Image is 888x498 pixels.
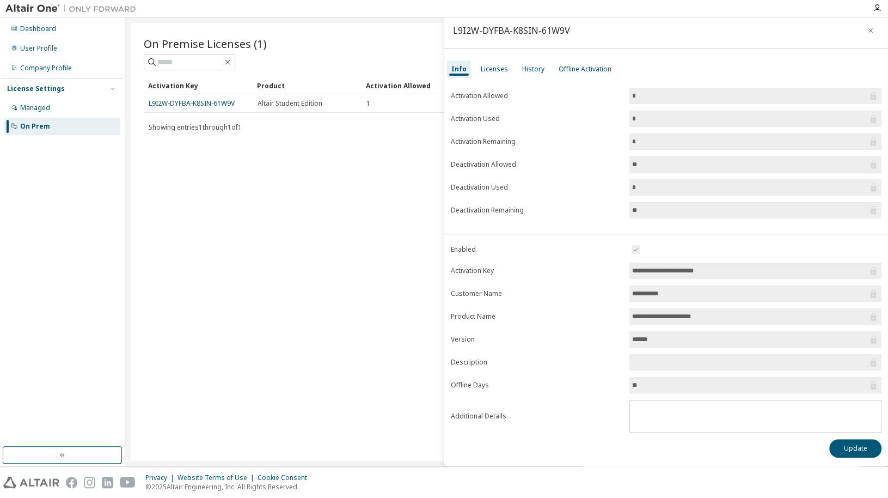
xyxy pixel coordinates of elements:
div: Offline Activation [559,65,611,74]
label: Customer Name [451,289,623,298]
div: Info [451,65,467,74]
label: Deactivation Used [451,183,623,192]
label: Product Name [451,312,623,321]
div: Dashboard [20,25,56,33]
div: Activation Key [148,77,248,94]
label: Activation Key [451,266,623,275]
button: Update [829,439,881,458]
div: On Prem [20,122,50,131]
label: Enabled [451,245,623,254]
label: Deactivation Allowed [451,160,623,169]
div: Product [257,77,357,94]
label: Version [451,335,623,344]
img: linkedin.svg [102,477,113,488]
img: altair_logo.svg [3,477,59,488]
label: Activation Allowed [451,92,623,100]
label: Deactivation Remaining [451,206,623,215]
img: youtube.svg [120,477,136,488]
div: L9I2W-DYFBA-K8SIN-61W9V [453,26,570,35]
div: Activation Allowed [366,77,466,94]
div: Company Profile [20,64,72,72]
div: Website Terms of Use [177,473,258,482]
a: L9I2W-DYFBA-K8SIN-61W9V [149,99,235,108]
div: History [522,65,544,74]
label: Activation Used [451,114,623,123]
span: On Premise Licenses (1) [144,36,267,51]
div: Cookie Consent [258,473,314,482]
label: Offline Days [451,381,623,390]
div: User Profile [20,44,57,53]
label: Description [451,358,623,367]
span: Altair Student Edition [258,99,322,108]
img: instagram.svg [84,477,95,488]
img: facebook.svg [66,477,77,488]
p: © 2025 Altair Engineering, Inc. All Rights Reserved. [145,482,314,491]
span: Showing entries 1 through 1 of 1 [149,123,242,132]
div: License Settings [7,84,65,93]
div: Managed [20,104,50,112]
img: Altair One [5,3,142,14]
div: Privacy [145,473,177,482]
label: Activation Remaining [451,137,623,146]
div: Licenses [481,65,508,74]
span: 1 [366,99,370,108]
label: Additional Details [451,412,623,421]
